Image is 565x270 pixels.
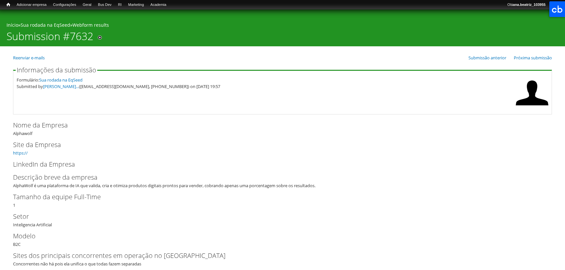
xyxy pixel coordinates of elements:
[13,120,541,130] label: Nome da Empresa
[13,212,541,221] label: Setor
[7,22,18,28] a: Início
[13,251,552,267] div: Concorrentes não há pois ela unifica o que todas fazem separadas
[13,231,552,247] div: B2C
[147,2,170,8] a: Academia
[39,77,83,83] a: Sua rodada na EqSeed
[17,83,512,90] div: Submitted by ([EMAIL_ADDRESS][DOMAIN_NAME], [PHONE_NUMBER]) on [DATE] 19:57
[513,3,545,7] strong: ana.beatriz_103955
[516,105,548,111] a: Ver perfil do usuário.
[7,30,93,46] h1: Submission #7632
[16,67,97,73] legend: Informações da submissão
[115,2,125,8] a: RI
[13,192,552,208] div: 1
[13,212,552,228] div: Inteligencia Artificial
[13,120,552,137] div: Alphawolf
[7,2,10,7] span: Início
[13,140,541,150] label: Site da Empresa
[79,2,95,8] a: Geral
[17,77,512,83] div: Formulário:
[72,22,109,28] a: Webform results
[13,55,45,61] a: Reenviar e-mails
[13,2,50,8] a: Adicionar empresa
[125,2,147,8] a: Marketing
[13,192,541,202] label: Tamanho da equipe Full-Time
[468,55,506,61] a: Submissão anterior
[50,2,80,8] a: Configurações
[21,22,70,28] a: Sua rodada na EqSeed
[549,2,562,8] a: Sair
[504,2,549,8] a: Oláana.beatriz_103955
[7,22,558,30] div: » »
[3,2,13,8] a: Início
[516,77,548,109] img: Foto de RAFAEL INOCENCIO DE OLIVEIRA
[13,150,28,156] a: https://
[13,182,548,189] div: AlphaWolf é uma plataforma de IA que valida, cria e otimiza produtos digitais prontos para vender...
[13,231,541,241] label: Modelo
[43,83,79,89] a: [PERSON_NAME]...
[13,159,541,169] label: LinkedIn da Empresa
[514,55,552,61] a: Próxima submissão
[13,172,541,182] label: Descrição breve da empresa
[95,2,115,8] a: Bus Dev
[13,251,541,261] label: Sites dos principais concorrentes em operação no [GEOGRAPHIC_DATA]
